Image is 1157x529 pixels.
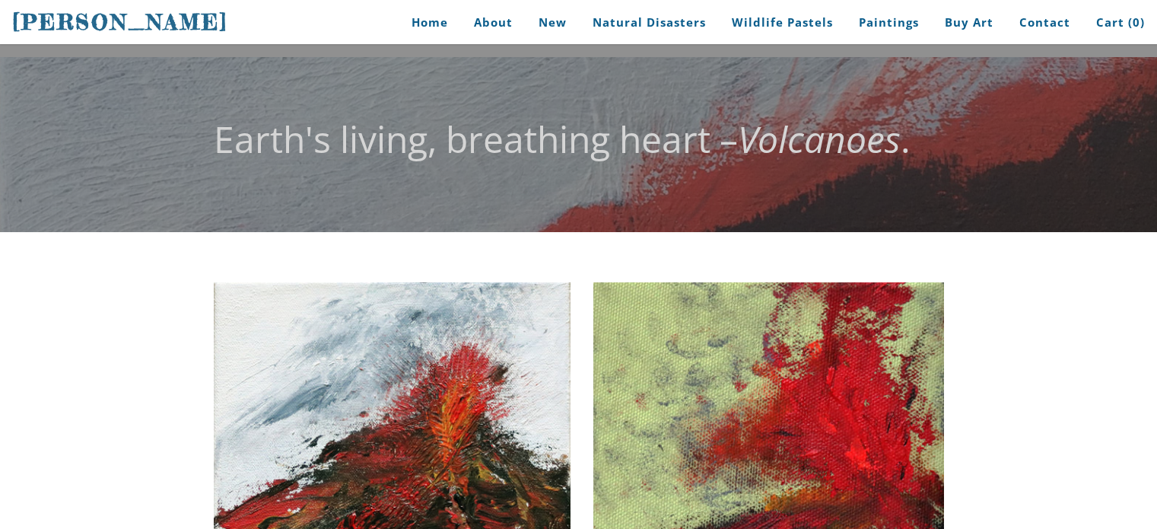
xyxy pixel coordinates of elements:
a: Home [389,5,459,40]
span: [PERSON_NAME] [12,9,228,35]
a: Contact [1008,5,1082,40]
a: About [462,5,524,40]
em: Volcanoes [738,114,901,164]
a: Wildlife Pastels [720,5,844,40]
span: 0 [1133,14,1140,30]
a: Natural Disasters [581,5,717,40]
a: New [527,5,578,40]
font: Earth's living, breathing heart – . [214,114,911,164]
a: Cart (0) [1085,5,1145,40]
a: Paintings [847,5,930,40]
a: Buy Art [933,5,1005,40]
a: [PERSON_NAME] [12,8,228,37]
